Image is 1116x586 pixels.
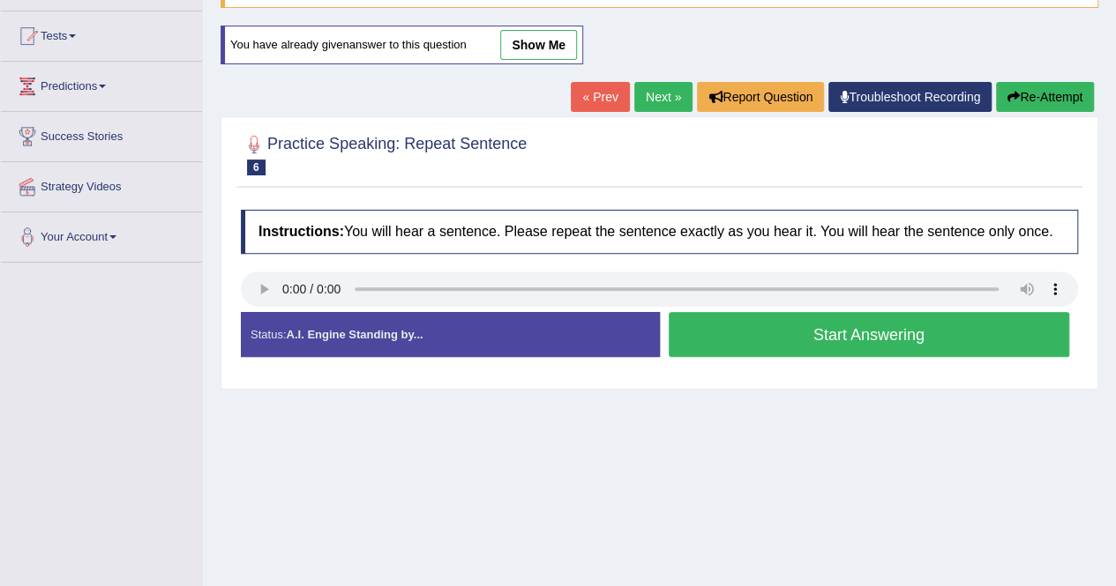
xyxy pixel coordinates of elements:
a: Troubleshoot Recording [828,82,992,112]
b: Instructions: [258,224,344,239]
a: Tests [1,11,202,56]
a: Your Account [1,212,202,256]
button: Start Answering [669,312,1070,357]
strong: A.I. Engine Standing by... [286,328,423,341]
span: 6 [247,159,266,175]
a: Predictions [1,62,202,106]
div: Status: [241,312,660,357]
a: Success Stories [1,112,202,156]
a: show me [500,30,577,60]
h2: Practice Speaking: Repeat Sentence [241,131,527,175]
button: Re-Attempt [996,82,1094,112]
h4: You will hear a sentence. Please repeat the sentence exactly as you hear it. You will hear the se... [241,210,1078,254]
a: Next » [634,82,693,112]
a: « Prev [571,82,629,112]
button: Report Question [697,82,824,112]
div: You have already given answer to this question [221,26,583,64]
a: Strategy Videos [1,162,202,206]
